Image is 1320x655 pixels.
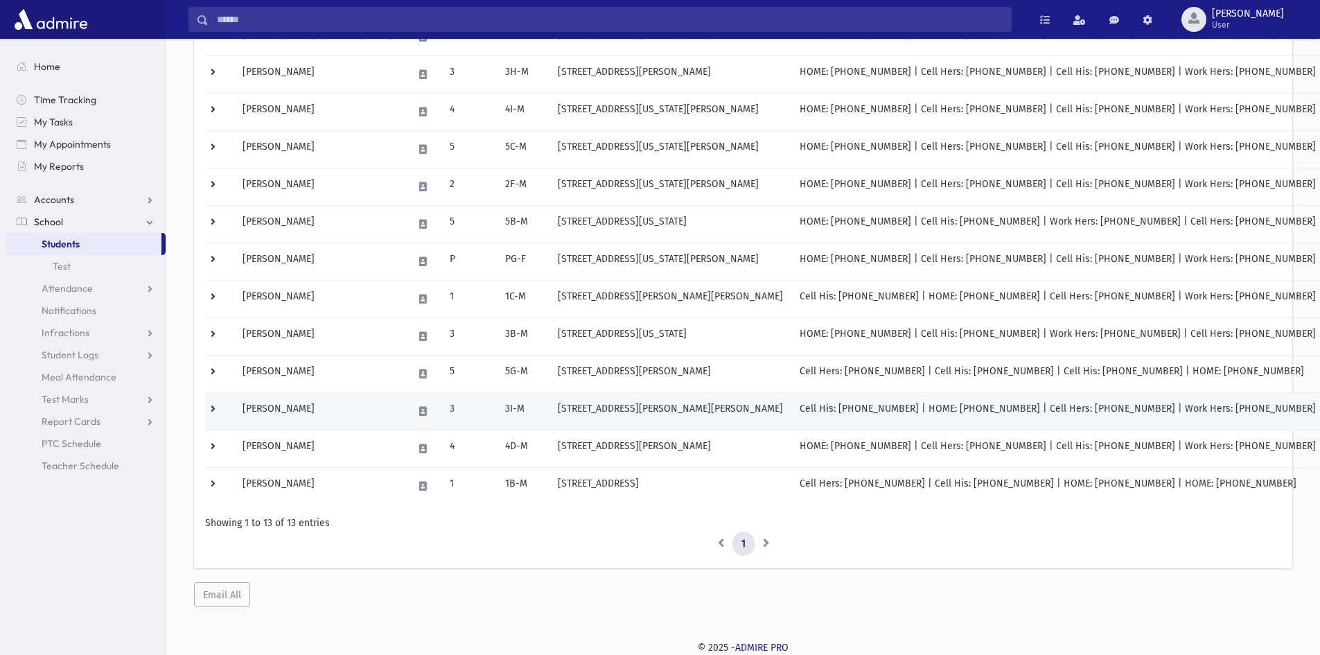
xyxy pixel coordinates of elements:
img: AdmirePro [11,6,91,33]
td: [STREET_ADDRESS][PERSON_NAME][PERSON_NAME] [549,392,791,430]
td: [STREET_ADDRESS][PERSON_NAME] [549,55,791,93]
td: 1 [441,467,497,505]
a: My Reports [6,155,166,177]
td: 2F-M [497,168,549,205]
td: 3I-M [497,392,549,430]
span: Teacher Schedule [42,460,119,472]
td: [PERSON_NAME] [234,392,405,430]
a: My Appointments [6,133,166,155]
td: [STREET_ADDRESS][US_STATE] [549,205,791,243]
td: [STREET_ADDRESS][PERSON_NAME] [549,430,791,467]
td: [PERSON_NAME] [234,467,405,505]
td: 5C-M [497,130,549,168]
td: 5G-M [497,355,549,392]
a: Infractions [6,322,166,344]
td: 5 [441,130,497,168]
td: P [441,243,497,280]
td: PG-F [497,243,549,280]
td: [PERSON_NAME] [234,243,405,280]
a: Student Logs [6,344,166,366]
a: My Tasks [6,111,166,133]
a: Students [6,233,161,255]
a: School [6,211,166,233]
td: 1B-M [497,467,549,505]
span: Student Logs [42,349,98,361]
a: Test Marks [6,388,166,410]
td: 5 [441,355,497,392]
td: 3 [441,392,497,430]
a: PTC Schedule [6,433,166,455]
td: 1C-M [497,280,549,317]
span: Infractions [42,326,89,339]
td: 4 [441,430,497,467]
td: [STREET_ADDRESS][US_STATE][PERSON_NAME] [549,243,791,280]
span: My Tasks [34,116,73,128]
td: 3B-M [497,317,549,355]
td: 3H-M [497,55,549,93]
span: Attendance [42,282,93,295]
a: Accounts [6,189,166,211]
span: [PERSON_NAME] [1212,8,1284,19]
td: [PERSON_NAME] [234,355,405,392]
a: Notifications [6,299,166,322]
a: Home [6,55,166,78]
span: Test Marks [42,393,89,405]
td: [PERSON_NAME] [234,168,405,205]
span: Home [34,60,60,73]
span: Students [42,238,80,250]
span: Meal Attendance [42,371,116,383]
td: 4D-M [497,430,549,467]
span: PTC Schedule [42,437,101,450]
td: [PERSON_NAME] [234,317,405,355]
td: 4 [441,93,497,130]
td: [PERSON_NAME] [234,205,405,243]
button: Email All [194,582,250,607]
td: 4I-M [497,93,549,130]
td: 5B-M [497,205,549,243]
a: 1 [732,532,755,557]
input: Search [209,7,1011,32]
div: © 2025 - [188,640,1298,655]
td: 3 [441,55,497,93]
td: [PERSON_NAME] [234,93,405,130]
span: Report Cards [42,415,100,428]
td: 3 [441,317,497,355]
td: [STREET_ADDRESS][PERSON_NAME][PERSON_NAME] [549,280,791,317]
a: Teacher Schedule [6,455,166,477]
span: My Reports [34,160,84,173]
span: Time Tracking [34,94,96,106]
span: School [34,216,63,228]
td: [STREET_ADDRESS][US_STATE] [549,317,791,355]
td: 1 [441,280,497,317]
a: ADMIRE PRO [735,642,789,654]
td: [PERSON_NAME] [234,280,405,317]
a: Report Cards [6,410,166,433]
span: Accounts [34,193,74,206]
td: [STREET_ADDRESS][US_STATE][PERSON_NAME] [549,168,791,205]
td: [PERSON_NAME] [234,130,405,168]
td: [STREET_ADDRESS] [549,467,791,505]
td: [STREET_ADDRESS][US_STATE][PERSON_NAME] [549,93,791,130]
td: [STREET_ADDRESS][US_STATE][PERSON_NAME] [549,130,791,168]
a: Meal Attendance [6,366,166,388]
a: Test [6,255,166,277]
td: [PERSON_NAME] [234,430,405,467]
td: [STREET_ADDRESS][PERSON_NAME] [549,355,791,392]
td: 5 [441,205,497,243]
span: User [1212,19,1284,30]
a: Time Tracking [6,89,166,111]
a: Attendance [6,277,166,299]
div: Showing 1 to 13 of 13 entries [205,516,1281,530]
span: Notifications [42,304,96,317]
td: [PERSON_NAME] [234,55,405,93]
td: 2 [441,168,497,205]
span: My Appointments [34,138,111,150]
